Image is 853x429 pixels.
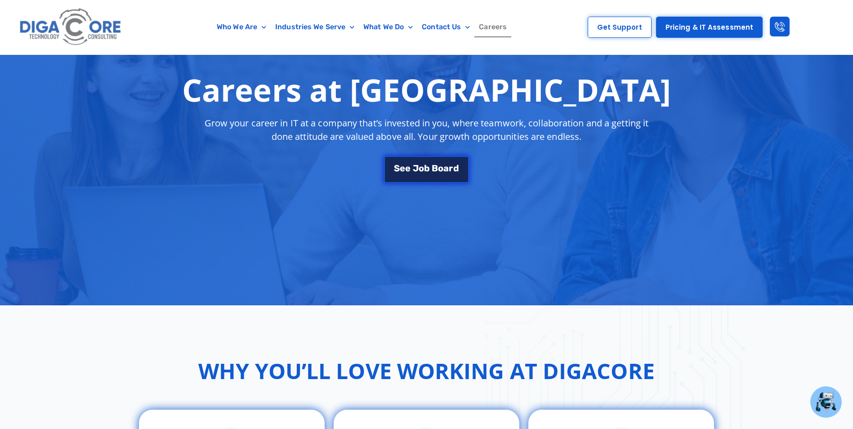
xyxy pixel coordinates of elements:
span: o [419,164,424,173]
span: b [424,164,430,173]
span: S [394,164,400,173]
a: What We Do [359,17,417,37]
a: Contact Us [417,17,474,37]
a: Get Support [588,17,652,38]
span: J [413,164,419,173]
p: Grow your career in IT at a company that’s invested in you, where teamwork, collaboration and a g... [197,116,657,143]
nav: Menu [168,17,556,37]
span: e [405,164,411,173]
span: Pricing & IT Assessment [665,24,753,31]
a: Who We Are [212,17,271,37]
img: Digacore logo 1 [17,4,125,50]
a: See Job Board [384,156,469,183]
span: d [453,164,459,173]
span: e [400,164,405,173]
h1: Careers at [GEOGRAPHIC_DATA] [182,71,671,107]
a: Industries We Serve [271,17,359,37]
span: B [432,164,438,173]
h2: Why You’ll Love Working at Digacore [198,355,655,387]
a: Pricing & IT Assessment [656,17,763,38]
a: Careers [474,17,511,37]
span: o [438,164,443,173]
span: a [443,164,449,173]
span: r [449,164,453,173]
span: Get Support [597,24,642,31]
